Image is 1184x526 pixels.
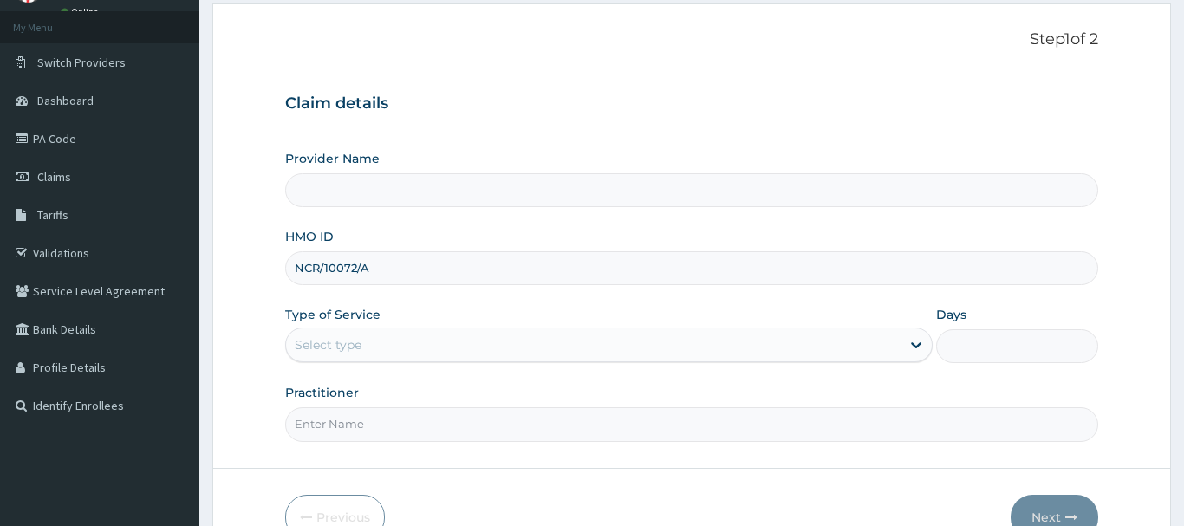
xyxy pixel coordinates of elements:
p: Step 1 of 2 [285,30,1098,49]
input: Enter HMO ID [285,251,1098,285]
h3: Claim details [285,94,1098,114]
span: Claims [37,169,71,185]
span: Switch Providers [37,55,126,70]
label: Type of Service [285,306,381,323]
label: HMO ID [285,228,334,245]
div: Select type [295,336,361,354]
label: Provider Name [285,150,380,167]
span: Tariffs [37,207,68,223]
label: Days [936,306,966,323]
input: Enter Name [285,407,1098,441]
a: Online [61,6,102,18]
span: Dashboard [37,93,94,108]
label: Practitioner [285,384,359,401]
